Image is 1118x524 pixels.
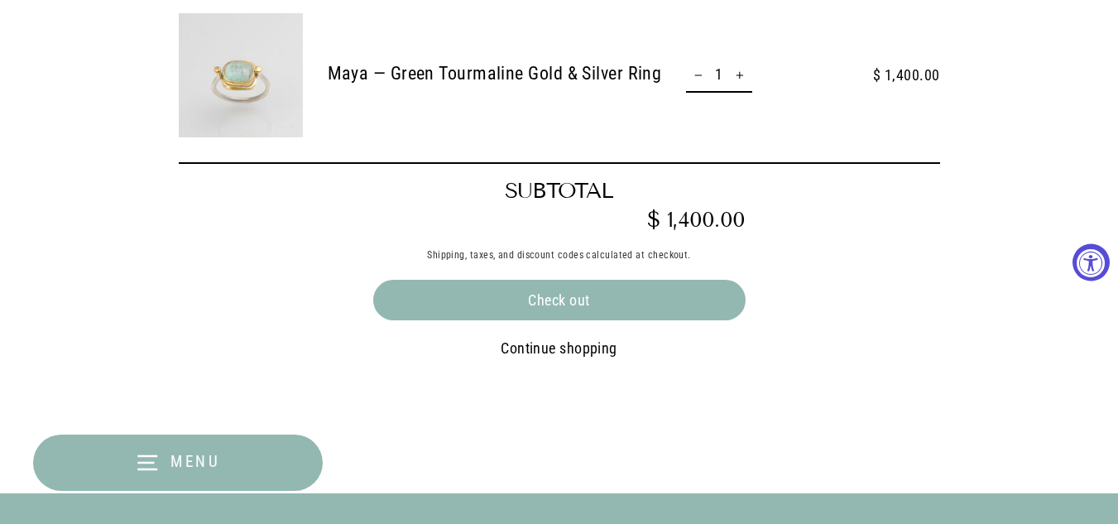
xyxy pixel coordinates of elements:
[373,248,746,263] div: Shipping, taxes, and discount codes calculated at checkout.
[1072,243,1110,281] button: Accessibility Widget, click to open
[33,435,323,491] button: Menu
[179,13,303,137] img: Maya — Green Tourmaline Gold & Silver Ring
[769,64,940,88] span: $ 1,400.00
[328,61,686,87] a: Maya — Green Tourmaline Gold & Silver Ring
[170,452,221,471] span: Menu
[686,59,711,93] button: Reduce item quantity by one
[373,180,746,230] div: Subtotal
[727,59,752,93] button: Increase item quantity by one
[373,209,746,231] span: $ 1,400.00
[501,339,617,357] a: Continue shopping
